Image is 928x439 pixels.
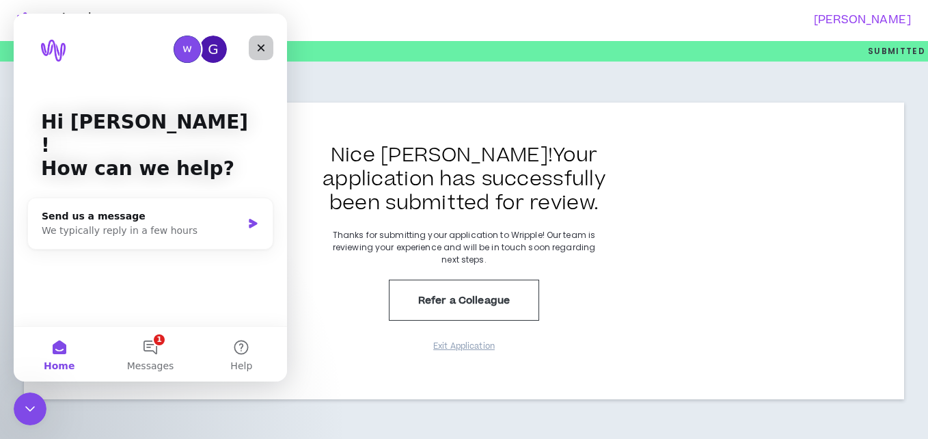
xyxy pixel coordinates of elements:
button: Exit Application [430,334,498,358]
div: Profile image for Gabriella [186,22,213,49]
div: Send us a messageWe typically reply in a few hours [14,184,260,236]
img: Profile image for Morgan [160,22,187,49]
h3: Nice [PERSON_NAME] ! Your application has successfully been submitted for review. [310,144,618,215]
button: Help [182,313,273,368]
div: We typically reply in a few hours [28,210,228,224]
img: logo [27,26,52,48]
p: Thanks for submitting your application to Wripple! Our team is reviewing your experience and will... [327,229,601,266]
p: Hi [PERSON_NAME] ! [27,97,246,144]
iframe: Intercom live chat [14,14,287,382]
p: How can we help? [27,144,246,167]
span: Home [30,347,61,357]
h3: [PERSON_NAME] [456,14,912,27]
span: Help [217,347,238,357]
span: Messages [113,347,161,357]
p: Submitted [868,41,925,62]
div: Close [235,22,260,46]
button: Messages [91,313,182,368]
div: Send us a message [28,196,228,210]
button: Refer a Colleague [389,280,539,321]
iframe: Intercom live chat [14,393,46,425]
